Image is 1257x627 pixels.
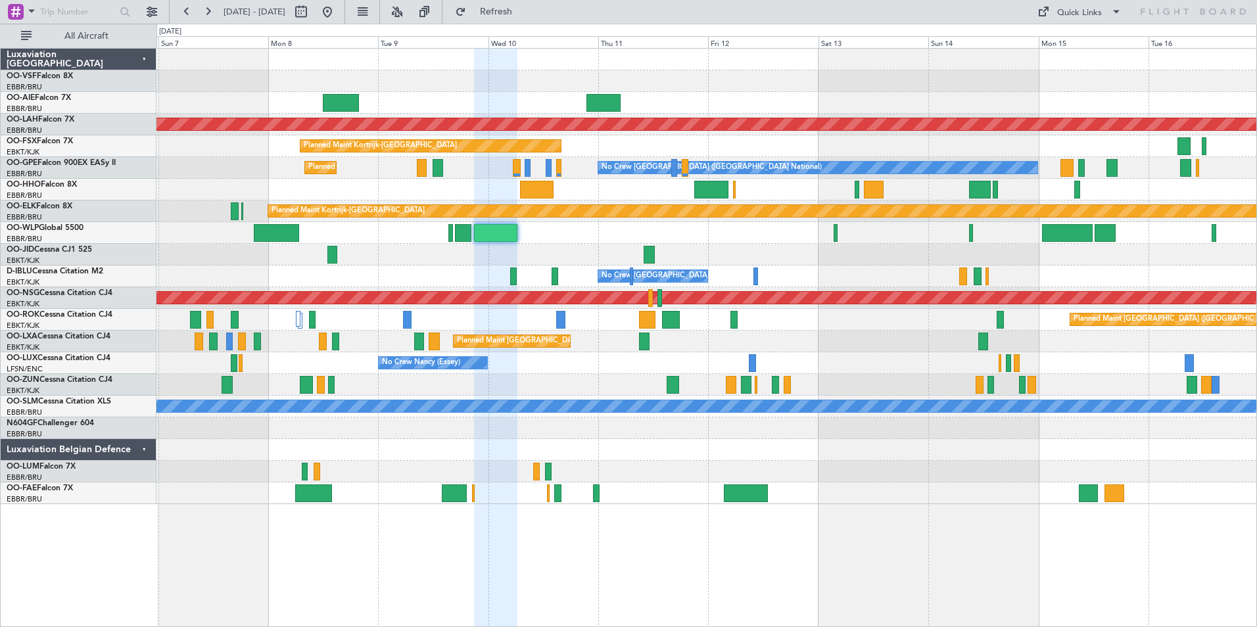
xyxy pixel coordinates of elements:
span: OO-VSF [7,72,37,80]
div: Planned Maint Kortrijk-[GEOGRAPHIC_DATA] [304,136,457,156]
span: All Aircraft [34,32,139,41]
span: [DATE] - [DATE] [224,6,285,18]
a: EBKT/KJK [7,299,39,309]
span: OO-ROK [7,311,39,319]
a: EBBR/BRU [7,407,42,417]
a: D-IBLUCessna Citation M2 [7,267,103,275]
div: Thu 11 [598,36,708,48]
a: OO-ROKCessna Citation CJ4 [7,311,112,319]
a: EBKT/KJK [7,256,39,266]
a: OO-NSGCessna Citation CJ4 [7,289,112,297]
div: Planned Maint Kortrijk-[GEOGRAPHIC_DATA] [272,201,425,221]
a: EBKT/KJK [7,321,39,331]
span: OO-JID [7,246,34,254]
a: EBBR/BRU [7,429,42,439]
a: EBKT/KJK [7,147,39,157]
a: EBBR/BRU [7,191,42,200]
a: OO-FAEFalcon 7X [7,484,73,492]
div: Planned Maint [GEOGRAPHIC_DATA] ([GEOGRAPHIC_DATA] National) [308,158,546,177]
div: Planned Maint [GEOGRAPHIC_DATA] ([GEOGRAPHIC_DATA] National) [457,331,695,351]
div: Wed 10 [488,36,598,48]
a: OO-GPEFalcon 900EX EASy II [7,159,116,167]
div: Mon 8 [268,36,378,48]
span: N604GF [7,419,37,427]
div: No Crew Nancy (Essey) [382,353,460,373]
a: EBKT/KJK [7,277,39,287]
span: OO-SLM [7,398,38,406]
a: EBBR/BRU [7,473,42,482]
a: OO-LUXCessna Citation CJ4 [7,354,110,362]
span: OO-NSG [7,289,39,297]
span: Refresh [469,7,524,16]
input: Trip Number [40,2,116,22]
div: Mon 15 [1039,36,1149,48]
a: EBKT/KJK [7,386,39,396]
span: OO-LUM [7,463,39,471]
a: OO-HHOFalcon 8X [7,181,77,189]
span: OO-AIE [7,94,35,102]
div: Tue 9 [378,36,488,48]
div: No Crew [GEOGRAPHIC_DATA] ([GEOGRAPHIC_DATA] National) [602,266,822,286]
div: No Crew [GEOGRAPHIC_DATA] ([GEOGRAPHIC_DATA] National) [602,158,822,177]
span: D-IBLU [7,267,32,275]
span: OO-LAH [7,116,38,124]
a: OO-JIDCessna CJ1 525 [7,246,92,254]
span: OO-WLP [7,224,39,232]
div: Sun 7 [158,36,268,48]
div: Sat 13 [818,36,928,48]
a: EBKT/KJK [7,342,39,352]
a: EBBR/BRU [7,212,42,222]
div: Sun 14 [928,36,1038,48]
a: OO-SLMCessna Citation XLS [7,398,111,406]
a: OO-WLPGlobal 5500 [7,224,83,232]
span: OO-ELK [7,202,36,210]
a: OO-LUMFalcon 7X [7,463,76,471]
span: OO-GPE [7,159,37,167]
a: OO-FSXFalcon 7X [7,137,73,145]
a: OO-LAHFalcon 7X [7,116,74,124]
span: OO-LXA [7,333,37,340]
a: EBBR/BRU [7,169,42,179]
a: LFSN/ENC [7,364,43,374]
a: OO-ELKFalcon 8X [7,202,72,210]
span: OO-LUX [7,354,37,362]
button: All Aircraft [14,26,143,47]
button: Refresh [449,1,528,22]
a: N604GFChallenger 604 [7,419,94,427]
div: Fri 12 [708,36,818,48]
a: OO-ZUNCessna Citation CJ4 [7,376,112,384]
span: OO-FAE [7,484,37,492]
div: [DATE] [159,26,181,37]
a: EBBR/BRU [7,126,42,135]
a: EBBR/BRU [7,104,42,114]
a: EBBR/BRU [7,82,42,92]
a: OO-AIEFalcon 7X [7,94,71,102]
a: EBBR/BRU [7,494,42,504]
a: EBBR/BRU [7,234,42,244]
a: OO-VSFFalcon 8X [7,72,73,80]
a: OO-LXACessna Citation CJ4 [7,333,110,340]
span: OO-FSX [7,137,37,145]
span: OO-ZUN [7,376,39,384]
span: OO-HHO [7,181,41,189]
